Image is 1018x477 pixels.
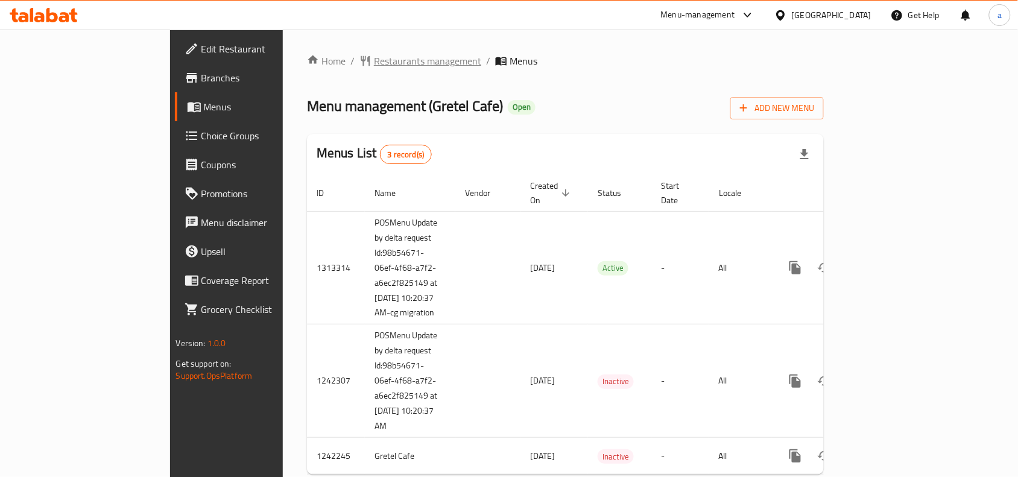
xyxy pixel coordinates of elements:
a: Coupons [175,150,340,179]
span: Locale [719,186,757,200]
a: Coverage Report [175,266,340,295]
span: Start Date [661,178,695,207]
span: Edit Restaurant [201,42,330,56]
td: POSMenu Update by delta request Id:98b54671-06ef-4f68-a7f2-a6ec2f825149 at [DATE] 10:20:37 AM-cg ... [365,211,455,324]
span: Inactive [598,450,634,464]
a: Restaurants management [359,54,481,68]
span: Get support on: [176,356,232,371]
span: Open [508,102,536,112]
span: Status [598,186,637,200]
span: Grocery Checklist [201,302,330,317]
button: more [781,441,810,470]
div: Export file [790,140,819,169]
a: Grocery Checklist [175,295,340,324]
div: Inactive [598,449,634,464]
button: Change Status [810,441,839,470]
span: 1.0.0 [207,335,226,351]
li: / [350,54,355,68]
span: [DATE] [530,448,555,464]
span: Coupons [201,157,330,172]
nav: breadcrumb [307,54,824,68]
span: Vendor [465,186,506,200]
span: Menus [204,100,330,114]
span: Menus [510,54,537,68]
a: Menus [175,92,340,121]
div: Menu-management [661,8,735,22]
td: All [709,438,771,475]
button: more [781,253,810,282]
td: - [651,324,709,438]
a: Menu disclaimer [175,208,340,237]
span: Upsell [201,244,330,259]
span: Coverage Report [201,273,330,288]
span: Restaurants management [374,54,481,68]
span: Version: [176,335,206,351]
span: Menu disclaimer [201,215,330,230]
td: - [651,438,709,475]
button: Change Status [810,367,839,396]
button: Change Status [810,253,839,282]
li: / [486,54,490,68]
button: Add New Menu [730,97,824,119]
span: Add New Menu [740,101,814,116]
td: Gretel Cafe [365,438,455,475]
a: Edit Restaurant [175,34,340,63]
a: Promotions [175,179,340,208]
table: enhanced table [307,175,906,475]
span: Created On [530,178,574,207]
div: Open [508,100,536,115]
span: a [997,8,1002,22]
div: Inactive [598,374,634,389]
span: Choice Groups [201,128,330,143]
div: Active [598,261,628,276]
h2: Menus List [317,144,432,164]
span: [DATE] [530,260,555,276]
div: [GEOGRAPHIC_DATA] [792,8,871,22]
a: Choice Groups [175,121,340,150]
td: POSMenu Update by delta request Id:98b54671-06ef-4f68-a7f2-a6ec2f825149 at [DATE] 10:20:37 AM [365,324,455,438]
td: - [651,211,709,324]
td: All [709,324,771,438]
span: 3 record(s) [381,149,432,160]
span: [DATE] [530,373,555,388]
span: Branches [201,71,330,85]
a: Upsell [175,237,340,266]
span: Active [598,261,628,275]
td: All [709,211,771,324]
span: Name [375,186,411,200]
div: Total records count [380,145,432,164]
span: ID [317,186,340,200]
a: Branches [175,63,340,92]
a: Support.OpsPlatform [176,368,253,384]
span: Menu management ( Gretel Cafe ) [307,92,503,119]
th: Actions [771,175,906,212]
button: more [781,367,810,396]
span: Inactive [598,374,634,388]
span: Promotions [201,186,330,201]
